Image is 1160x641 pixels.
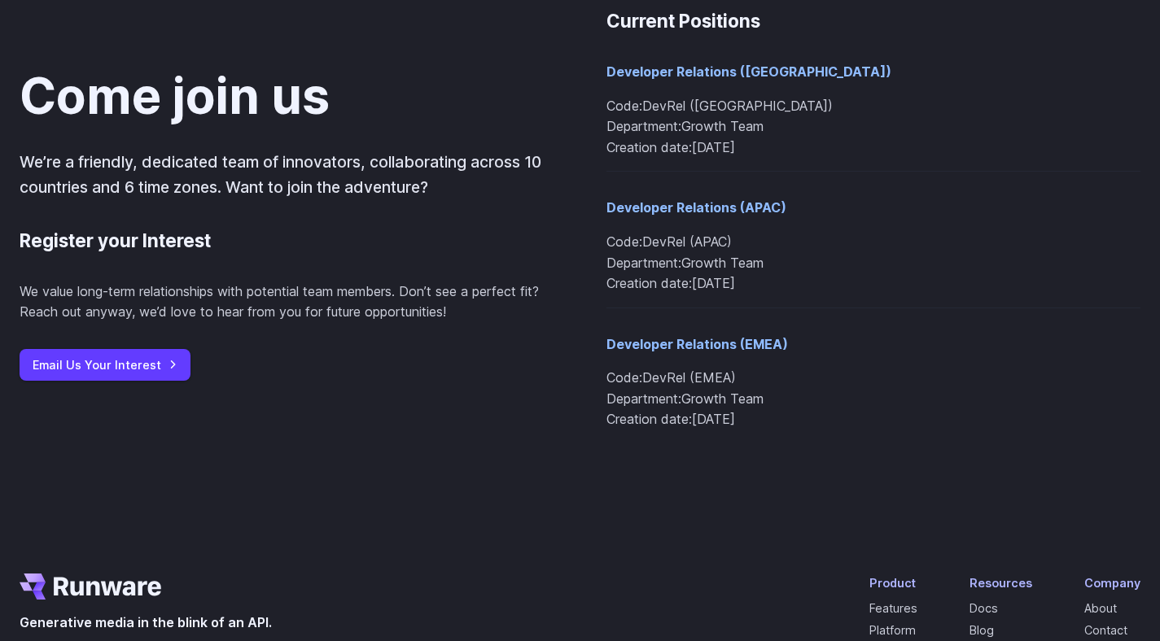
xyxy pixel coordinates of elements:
a: Contact [1084,623,1127,637]
h2: Come join us [20,69,330,124]
a: Developer Relations (EMEA) [606,336,788,352]
a: Blog [970,623,994,637]
a: About [1084,601,1117,615]
h3: Current Positions [606,7,1141,36]
h3: Register your Interest [20,226,211,255]
a: Developer Relations (APAC) [606,199,786,216]
li: [DATE] [606,409,1141,430]
a: Developer Relations ([GEOGRAPHIC_DATA]) [606,63,891,80]
a: Docs [970,601,998,615]
a: Email Us Your Interest [20,349,190,381]
a: Platform [869,623,916,637]
li: DevRel (EMEA) [606,368,1141,389]
li: DevRel ([GEOGRAPHIC_DATA]) [606,96,1141,117]
span: Department: [606,390,681,407]
div: Product [869,573,917,592]
span: Creation date: [606,139,692,155]
li: Growth Team [606,253,1141,274]
span: Department: [606,118,681,134]
p: We’re a friendly, dedicated team of innovators, collaborating across 10 countries and 6 time zone... [20,150,554,199]
a: Features [869,601,917,615]
span: Creation date: [606,275,692,291]
span: Code: [606,369,642,386]
span: Code: [606,98,642,114]
li: [DATE] [606,137,1141,159]
p: We value long-term relationships with potential team members. Don’t see a perfect fit? Reach out ... [20,281,554,323]
li: Growth Team [606,389,1141,410]
li: [DATE] [606,273,1141,294]
a: Go to / [20,573,161,600]
span: Creation date: [606,411,692,427]
span: Department: [606,255,681,271]
li: DevRel (APAC) [606,232,1141,253]
li: Growth Team [606,116,1141,137]
div: Company [1084,573,1140,592]
div: Resources [970,573,1032,592]
span: Generative media in the blink of an API. [20,613,272,634]
span: Code: [606,233,642,250]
